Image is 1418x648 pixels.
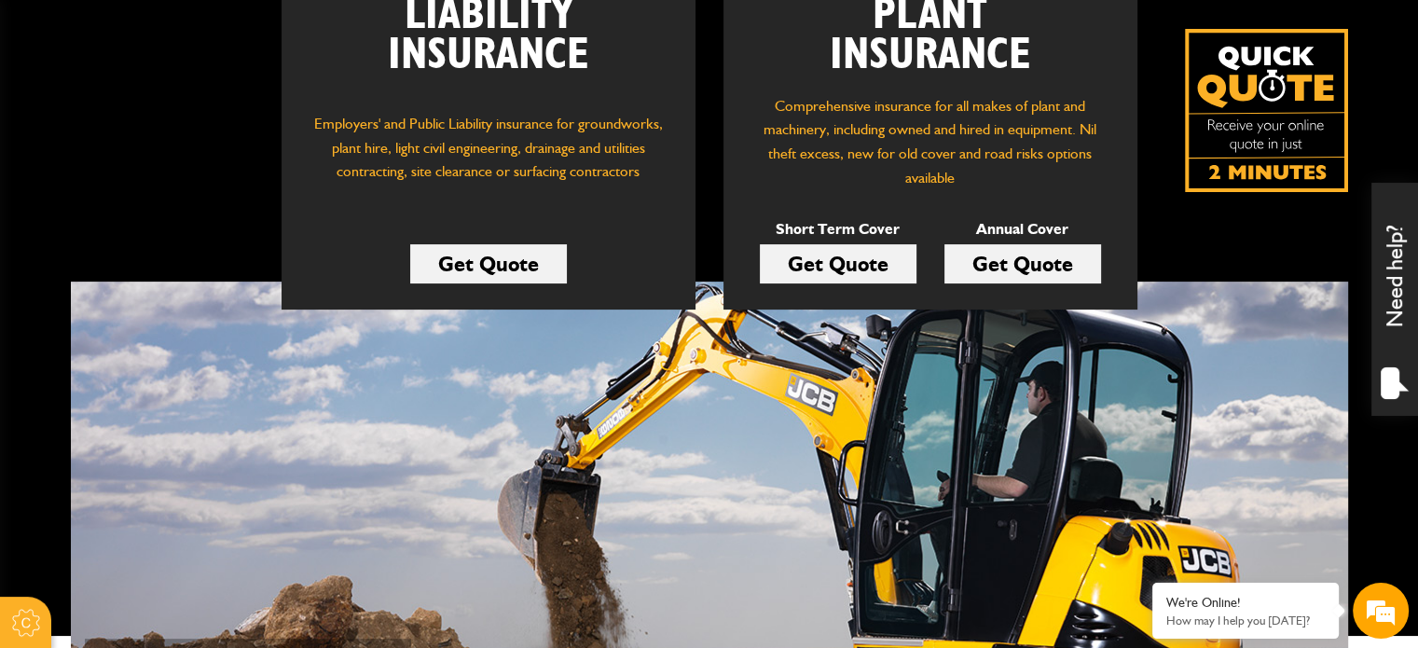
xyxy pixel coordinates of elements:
[760,217,916,241] p: Short Term Cover
[1185,29,1348,192] a: Get your insurance quote isn just 2-minutes
[944,244,1101,283] a: Get Quote
[310,112,668,201] p: Employers' and Public Liability insurance for groundworks, plant hire, light civil engineering, d...
[410,244,567,283] a: Get Quote
[1166,595,1325,611] div: We're Online!
[760,244,916,283] a: Get Quote
[751,94,1109,189] p: Comprehensive insurance for all makes of plant and machinery, including owned and hired in equipm...
[1185,29,1348,192] img: Quick Quote
[1166,614,1325,627] p: How may I help you today?
[944,217,1101,241] p: Annual Cover
[1371,183,1418,416] div: Need help?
